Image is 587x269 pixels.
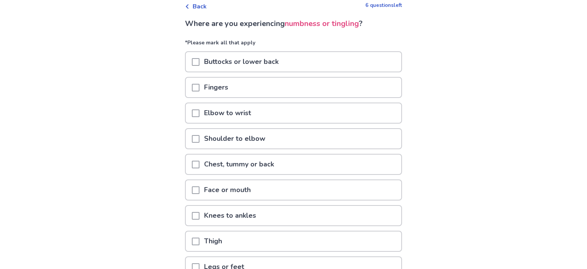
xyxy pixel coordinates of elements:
[193,2,207,11] span: Back
[199,232,227,251] p: Thigh
[185,18,402,29] p: Where are you experiencing ?
[199,155,279,174] p: Chest, tummy or back
[199,129,270,148] p: Shoulder to elbow
[199,78,233,97] p: Fingers
[285,18,359,29] span: numbness or tingling
[199,52,283,72] p: Buttocks or lower back
[199,103,256,123] p: Elbow to wrist
[365,2,402,10] p: 6 questions left
[185,39,402,51] p: *Please mark all that apply
[199,180,255,200] p: Face or mouth
[199,206,261,225] p: Knees to ankles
